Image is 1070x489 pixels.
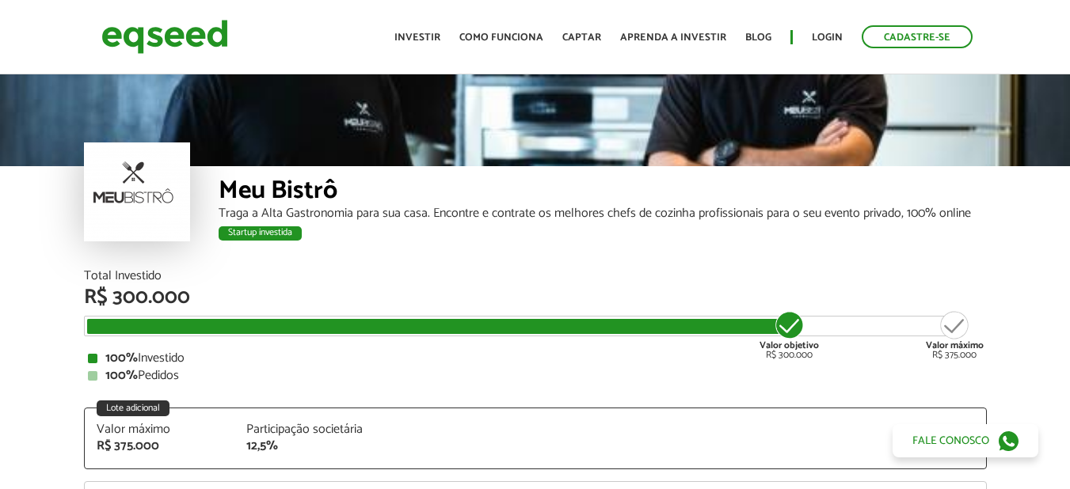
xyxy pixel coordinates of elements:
div: Pedidos [88,370,983,382]
div: R$ 300.000 [84,287,987,308]
div: 12,5% [246,440,373,453]
div: Valor máximo [97,423,223,436]
strong: Valor máximo [926,338,984,353]
div: Traga a Alta Gastronomia para sua casa. Encontre e contrate os melhores chefs de cozinha profissi... [219,207,987,220]
a: Blog [745,32,771,43]
a: Investir [394,32,440,43]
a: Fale conosco [893,424,1038,457]
div: R$ 375.000 [926,309,984,360]
a: Captar [562,32,601,43]
div: Lote adicional [97,400,169,416]
a: Cadastre-se [862,25,973,48]
a: Aprenda a investir [620,32,726,43]
strong: 100% [105,347,138,369]
div: R$ 300.000 [760,309,819,360]
div: Investido [88,352,983,365]
strong: 100% [105,365,138,386]
div: Total Investido [84,270,987,282]
a: Como funciona [459,32,543,43]
div: R$ 375.000 [97,440,223,453]
a: Login [812,32,843,43]
strong: Valor objetivo [760,338,819,353]
div: Meu Bistrô [219,178,987,207]
img: EqSeed [101,16,228,58]
div: Startup investida [219,226,302,241]
div: Participação societária [246,423,373,436]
